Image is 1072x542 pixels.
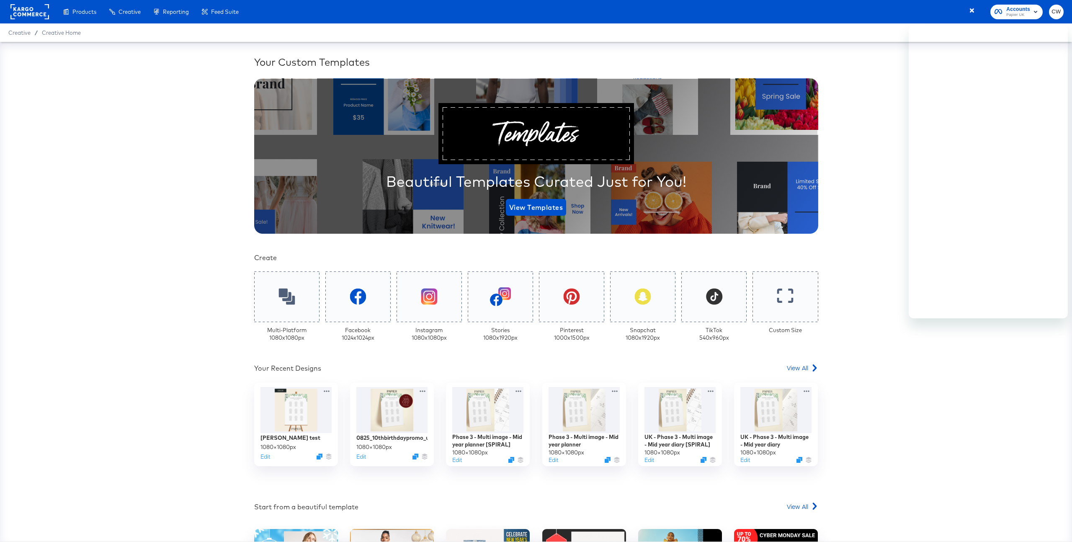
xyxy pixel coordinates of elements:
div: [PERSON_NAME] test [260,434,320,442]
div: Your Custom Templates [254,55,818,69]
button: Edit [260,453,270,461]
div: Custom Size [769,326,802,334]
div: Phase 3 - Multi image - Mid year planner [SPIRAL]1080×1080pxEditDuplicate [446,382,530,466]
div: 1080 × 1080 px [356,443,392,451]
div: TikTok 540 x 960 px [699,326,729,342]
span: View All [787,502,808,511]
div: [PERSON_NAME] test1080×1080pxEditDuplicate [254,382,338,466]
button: Edit [452,456,462,464]
iframe: Messaging window [909,25,1068,318]
div: 1080 × 1080 px [740,449,776,457]
div: Phase 3 - Multi image - Mid year planner [SPIRAL] [452,433,523,449]
svg: Duplicate [317,454,322,459]
div: Stories 1080 x 1920 px [483,326,518,342]
svg: Duplicate [605,457,611,463]
div: Pinterest 1000 x 1500 px [554,326,590,342]
button: Edit [644,456,654,464]
button: Edit [549,456,558,464]
div: 1080 × 1080 px [452,449,488,457]
div: Create [254,253,818,263]
a: Creative Home [42,29,81,36]
svg: Duplicate [508,457,514,463]
span: Accounts [1006,5,1030,14]
button: AccountsPapier UK [990,5,1043,19]
div: UK - Phase 3 - Multi image - Mid year diary [SPIRAL]1080×1080pxEditDuplicate [638,382,722,466]
span: / [31,29,42,36]
div: UK - Phase 3 - Multi image - Mid year diary1080×1080pxEditDuplicate [734,382,818,466]
div: 1080 × 1080 px [644,449,680,457]
span: CW [1052,7,1060,17]
div: 0825_10thbirthdaypromo_upto30%1080×1080pxEditDuplicate [350,382,434,466]
div: 1080 × 1080 px [549,449,584,457]
div: UK - Phase 3 - Multi image - Mid year diary [740,433,812,449]
svg: Duplicate [412,454,418,459]
div: 1080 × 1080 px [260,443,296,451]
div: Start from a beautiful template [254,502,358,512]
span: Feed Suite [211,8,239,15]
svg: Duplicate [796,457,802,463]
span: Papier UK [1006,12,1030,18]
div: Your Recent Designs [254,364,321,373]
button: Edit [356,453,366,461]
div: Phase 3 - Multi image - Mid year planner1080×1080pxEditDuplicate [542,382,626,466]
span: Reporting [163,8,189,15]
div: Phase 3 - Multi image - Mid year planner [549,433,620,449]
button: View Templates [506,199,566,216]
span: Creative [119,8,141,15]
svg: Duplicate [701,457,706,463]
span: Products [72,8,96,15]
div: Multi-Platform 1080 x 1080 px [267,326,307,342]
button: CW [1049,5,1064,19]
span: Creative [8,29,31,36]
span: View Templates [509,201,563,213]
div: UK - Phase 3 - Multi image - Mid year diary [SPIRAL] [644,433,716,449]
div: Snapchat 1080 x 1920 px [626,326,660,342]
div: Facebook 1024 x 1024 px [342,326,374,342]
a: View All [787,502,818,514]
a: View All [787,364,818,376]
div: Beautiful Templates Curated Just for You! [386,171,686,192]
div: 0825_10thbirthdaypromo_upto30% [356,434,428,442]
button: Edit [740,456,750,464]
span: View All [787,364,808,372]
div: Instagram 1080 x 1080 px [412,326,447,342]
